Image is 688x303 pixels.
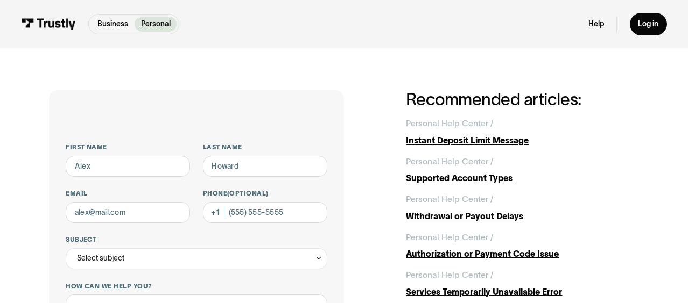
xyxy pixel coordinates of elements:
[91,17,134,32] a: Business
[66,282,327,291] label: How can we help you?
[66,143,190,151] label: First name
[135,17,177,32] a: Personal
[97,19,128,30] p: Business
[227,190,269,197] span: (Optional)
[588,19,604,29] a: Help
[406,172,639,185] div: Supported Account Types
[406,210,639,223] div: Withdrawal or Payout Delays
[203,189,327,198] label: Phone
[406,286,639,299] div: Services Temporarily Unavailable Error
[630,13,667,35] a: Log in
[66,189,190,198] label: Email
[203,202,327,223] input: (555) 555-5555
[638,19,658,29] div: Log in
[203,156,327,177] input: Howard
[66,202,190,223] input: alex@mail.com
[66,156,190,177] input: Alex
[66,235,327,244] label: Subject
[406,155,494,168] div: Personal Help Center /
[406,269,494,282] div: Personal Help Center /
[406,117,639,147] a: Personal Help Center /Instant Deposit Limit Message
[406,90,639,109] h2: Recommended articles:
[406,248,639,261] div: Authorization or Payment Code Issue
[406,155,639,185] a: Personal Help Center /Supported Account Types
[21,18,76,30] img: Trustly Logo
[406,193,639,222] a: Personal Help Center /Withdrawal or Payout Delays
[77,252,124,265] div: Select subject
[406,193,494,206] div: Personal Help Center /
[406,269,639,298] a: Personal Help Center /Services Temporarily Unavailable Error
[406,134,639,147] div: Instant Deposit Limit Message
[406,117,494,130] div: Personal Help Center /
[406,231,494,244] div: Personal Help Center /
[406,231,639,261] a: Personal Help Center /Authorization or Payment Code Issue
[203,143,327,151] label: Last name
[141,19,171,30] p: Personal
